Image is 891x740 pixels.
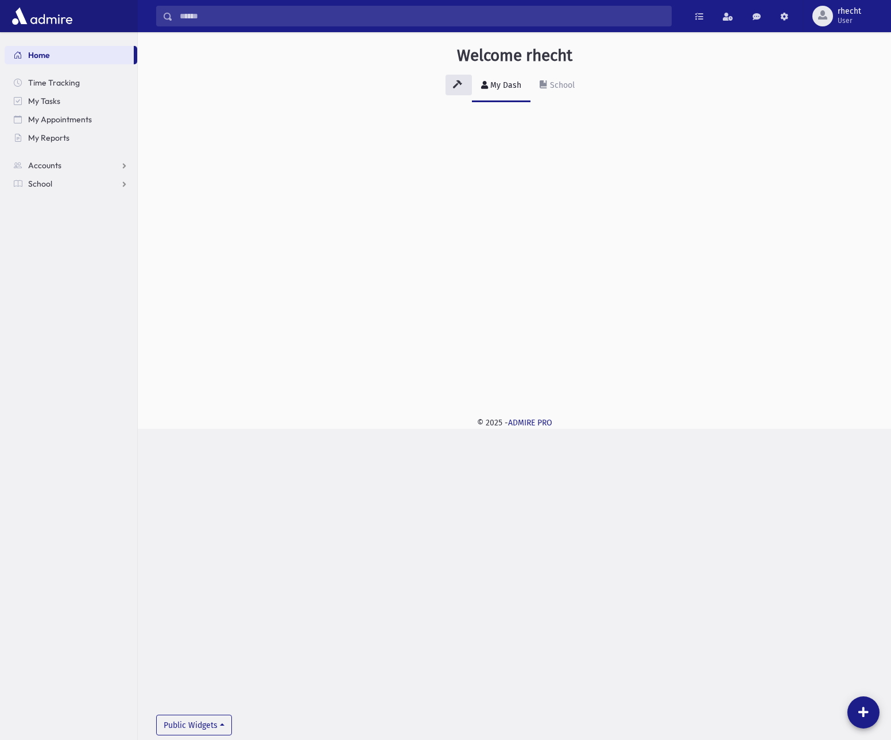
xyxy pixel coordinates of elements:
a: School [530,70,584,102]
img: AdmirePro [9,5,75,28]
span: My Appointments [28,114,92,125]
div: School [548,80,575,90]
a: School [5,175,137,193]
span: Time Tracking [28,78,80,88]
span: School [28,179,52,189]
button: Public Widgets [156,715,232,735]
span: Accounts [28,160,61,171]
div: My Dash [488,80,521,90]
h3: Welcome rhecht [457,46,572,65]
a: My Reports [5,129,137,147]
a: My Dash [472,70,530,102]
div: © 2025 - [156,417,873,429]
a: Home [5,46,134,64]
a: Accounts [5,156,137,175]
span: Home [28,50,50,60]
a: My Appointments [5,110,137,129]
span: User [838,16,861,25]
button: Add New Widget [847,696,880,729]
span: My Reports [28,133,69,143]
a: My Tasks [5,92,137,110]
span: rhecht [838,7,861,16]
a: ADMIRE PRO [508,418,552,428]
input: Search [173,6,671,26]
span: My Tasks [28,96,60,106]
a: Time Tracking [5,73,137,92]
